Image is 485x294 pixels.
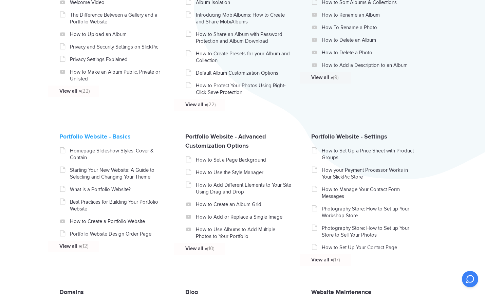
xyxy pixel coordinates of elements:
a: Privacy and Security Settings on SlickPic [70,43,166,50]
a: How to Share an Album with Password Protection and Album Download [196,31,292,44]
a: How to Use Albums to Add Multiple Photos to Your Portfolio [196,226,292,240]
a: The Difference Between a Gallery and a Portfolio Website [70,12,166,25]
a: Homepage Slideshow Styles: Cover & Contain [70,147,166,161]
a: How to Create an Album Grid [196,201,292,208]
a: View all »(22) [59,88,155,94]
a: How to Set Up Your Contact Page [322,244,418,251]
a: How To Rename a Photo [322,24,418,31]
a: Photography Store: How to Set up Your Store to Sell Your Photos [322,225,418,238]
a: View all »(12) [59,243,155,250]
a: Best Practices for Building Your Portfolio Website [70,199,166,212]
a: Portfolio Website Design Order Page [70,231,166,237]
a: Portfolio Website - Basics [59,133,131,140]
a: How to Delete an Album [322,37,418,43]
a: How to Create a Portfolio Website [70,218,166,225]
a: Privacy Settings Explained [70,56,166,63]
a: How to Add a Description to an Album [322,62,418,69]
a: View all »(22) [185,101,281,108]
a: Photography Store: How to Set up Your Workshop Store [322,205,418,219]
a: How to Add or Replace a Single Image [196,214,292,220]
a: How your Payment Processor Works in Your SlickPic Store [322,167,418,180]
a: View all »(9) [311,74,407,81]
a: How to Make an Album Public, Private or Unlisted [70,69,166,82]
a: How to Set a Page Background [196,157,292,163]
a: Portfolio Website - Settings [311,133,387,140]
a: Introducing MobiAlbums: How to Create and Share MobiAlbums [196,12,292,25]
a: How to Add Different Elements to Your Site Using Drag and Drop [196,182,292,195]
a: What is a Portfolio Website? [70,186,166,193]
a: View all »(10) [185,245,281,252]
a: How to Protect Your Photos Using Right-Click Save Protection [196,82,292,96]
a: How to Upload an Album [70,31,166,38]
a: Default Album Customization Options [196,70,292,76]
a: How to Delete a Photo [322,49,418,56]
a: How to Set Up a Price Sheet with Product Groups [322,147,418,161]
a: How to Manage Your Contact Form Messages [322,186,418,200]
a: Portfolio Website - Advanced Customization Options [185,133,266,149]
a: View all »(17) [311,256,407,263]
a: Starting Your New Website: A Guide to Selecting and Changing Your Theme [70,167,166,180]
a: How to Create Presets for your Album and Collection [196,50,292,64]
a: How to Rename an Album [322,12,418,18]
a: How to Use the Style Manager [196,169,292,176]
